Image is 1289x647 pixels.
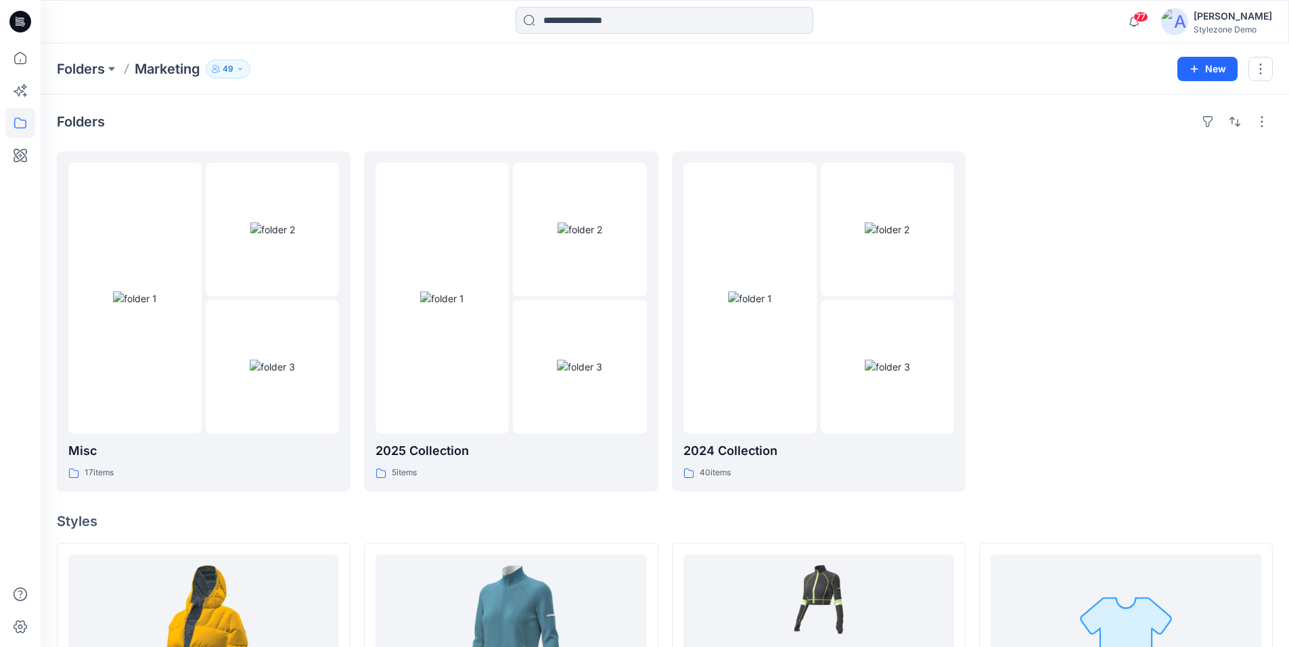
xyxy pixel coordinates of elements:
[364,151,658,492] a: folder 1folder 2folder 32025 Collection5items
[1194,8,1272,24] div: [PERSON_NAME]
[57,513,1273,529] h4: Styles
[392,466,417,480] p: 5 items
[865,360,910,374] img: folder 3
[420,291,464,306] img: folder 1
[57,114,105,130] h4: Folders
[1194,24,1272,34] div: Stylezone Demo
[113,291,157,306] img: folder 1
[85,466,114,480] p: 17 items
[57,151,350,492] a: folder 1folder 2folder 3Misc17items
[557,360,602,374] img: folder 3
[1161,8,1188,35] img: avatar
[57,59,105,78] a: Folders
[1177,57,1238,81] button: New
[250,360,295,374] img: folder 3
[700,466,731,480] p: 40 items
[1133,11,1148,22] span: 77
[672,151,966,492] a: folder 1folder 2folder 32024 Collection40items
[865,222,909,237] img: folder 2
[683,441,954,460] p: 2024 Collection
[135,59,200,78] p: Marketing
[223,62,233,76] p: 49
[250,222,295,237] img: folder 2
[376,441,646,460] p: 2025 Collection
[68,441,339,460] p: Misc
[728,291,772,306] img: folder 1
[558,222,602,237] img: folder 2
[206,59,250,78] button: 49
